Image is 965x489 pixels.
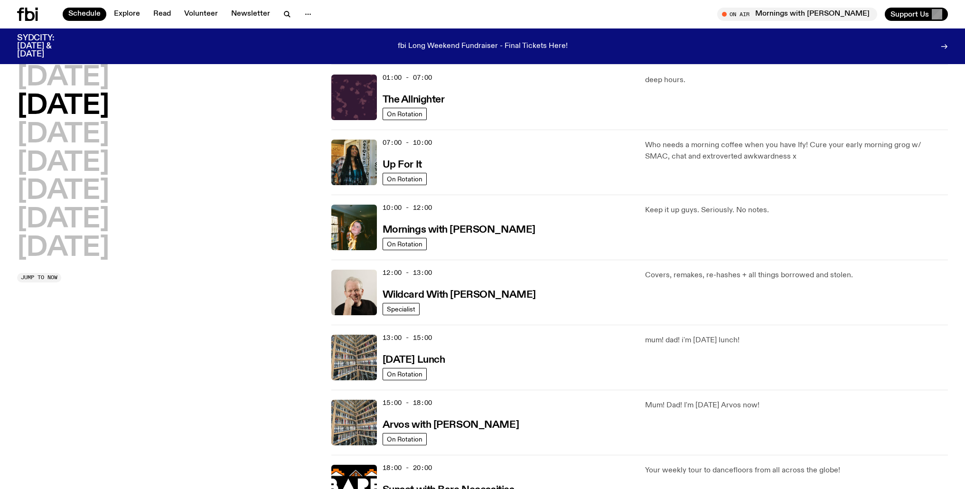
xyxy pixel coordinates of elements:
[387,241,422,248] span: On Rotation
[885,8,948,21] button: Support Us
[17,93,109,120] button: [DATE]
[331,270,377,315] img: Stuart is smiling charmingly, wearing a black t-shirt against a stark white background.
[398,42,568,51] p: fbi Long Weekend Fundraiser - Final Tickets Here!
[383,238,427,250] a: On Rotation
[383,138,432,147] span: 07:00 - 10:00
[383,173,427,185] a: On Rotation
[63,8,106,21] a: Schedule
[383,333,432,342] span: 13:00 - 15:00
[383,433,427,445] a: On Rotation
[383,160,422,170] h3: Up For It
[383,355,445,365] h3: [DATE] Lunch
[717,8,877,21] button: On AirMornings with [PERSON_NAME]
[383,290,536,300] h3: Wildcard With [PERSON_NAME]
[387,306,415,313] span: Specialist
[645,335,948,346] p: mum! dad! i'm [DATE] lunch!
[383,398,432,407] span: 15:00 - 18:00
[383,463,432,472] span: 18:00 - 20:00
[387,111,422,118] span: On Rotation
[383,353,445,365] a: [DATE] Lunch
[645,75,948,86] p: deep hours.
[645,140,948,162] p: Who needs a morning coffee when you have Ify! Cure your early morning grog w/ SMAC, chat and extr...
[331,335,377,380] img: A corner shot of the fbi music library
[383,268,432,277] span: 12:00 - 13:00
[17,34,78,58] h3: SYDCITY: [DATE] & [DATE]
[387,436,422,443] span: On Rotation
[383,93,445,105] a: The Allnighter
[383,223,535,235] a: Mornings with [PERSON_NAME]
[387,176,422,183] span: On Rotation
[21,275,57,280] span: Jump to now
[331,205,377,250] img: Freya smiles coyly as she poses for the image.
[383,420,519,430] h3: Arvos with [PERSON_NAME]
[225,8,276,21] a: Newsletter
[383,368,427,380] a: On Rotation
[383,288,536,300] a: Wildcard With [PERSON_NAME]
[383,108,427,120] a: On Rotation
[331,400,377,445] img: A corner shot of the fbi music library
[17,207,109,233] button: [DATE]
[890,10,929,19] span: Support Us
[148,8,177,21] a: Read
[383,95,445,105] h3: The Allnighter
[383,225,535,235] h3: Mornings with [PERSON_NAME]
[383,418,519,430] a: Arvos with [PERSON_NAME]
[17,122,109,148] button: [DATE]
[383,158,422,170] a: Up For It
[17,150,109,177] button: [DATE]
[383,73,432,82] span: 01:00 - 07:00
[17,273,61,282] button: Jump to now
[17,235,109,262] button: [DATE]
[108,8,146,21] a: Explore
[178,8,224,21] a: Volunteer
[645,465,948,476] p: Your weekly tour to dancefloors from all across the globe!
[645,400,948,411] p: Mum! Dad! I'm [DATE] Arvos now!
[383,203,432,212] span: 10:00 - 12:00
[17,178,109,205] button: [DATE]
[645,205,948,216] p: Keep it up guys. Seriously. No notes.
[331,140,377,185] img: Ify - a Brown Skin girl with black braided twists, looking up to the side with her tongue stickin...
[387,371,422,378] span: On Rotation
[383,303,420,315] a: Specialist
[645,270,948,281] p: Covers, remakes, re-hashes + all things borrowed and stolen.
[17,65,109,91] button: [DATE]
